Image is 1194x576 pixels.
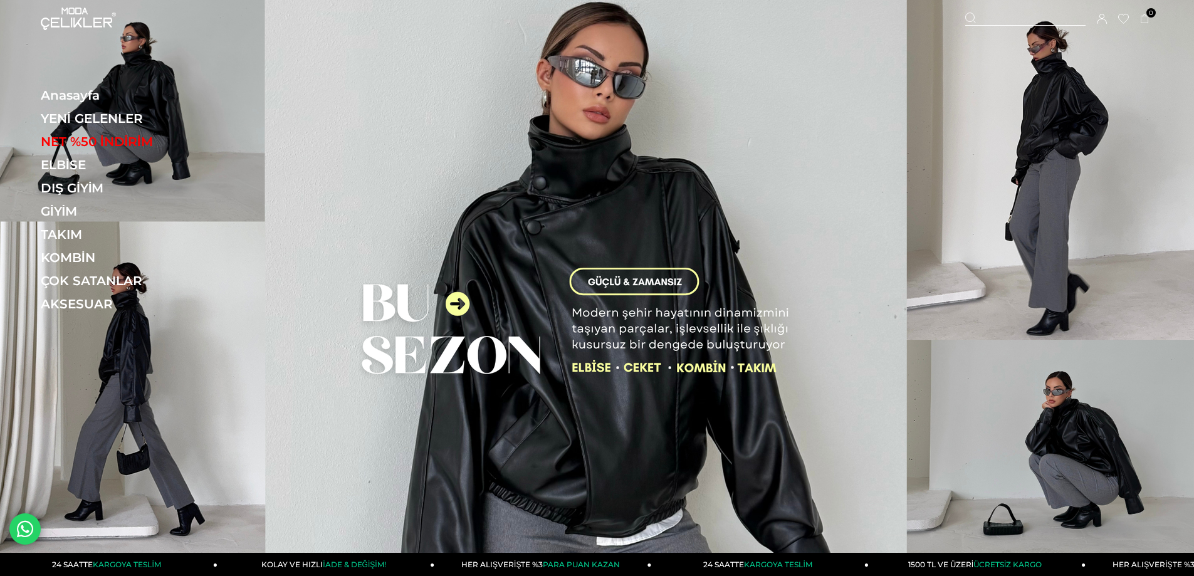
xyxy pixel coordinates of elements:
[41,134,213,149] a: NET %50 İNDİRİM
[41,181,213,196] a: DIŞ GİYİM
[41,250,213,265] a: KOMBİN
[41,273,213,288] a: ÇOK SATANLAR
[434,553,651,576] a: HER ALIŞVERİŞTE %3PARA PUAN KAZAN
[41,157,213,172] a: ELBİSE
[41,8,116,30] img: logo
[41,111,213,126] a: YENİ GELENLER
[93,560,160,569] span: KARGOYA TESLİM
[41,296,213,312] a: AKSESUAR
[1146,8,1156,18] span: 0
[217,553,434,576] a: KOLAY VE HIZLIİADE & DEĞİŞİM!
[652,553,869,576] a: 24 SAATTEKARGOYA TESLİM
[41,227,213,242] a: TAKIM
[744,560,812,569] span: KARGOYA TESLİM
[323,560,385,569] span: İADE & DEĞİŞİM!
[973,560,1042,569] span: ÜCRETSİZ KARGO
[1,553,217,576] a: 24 SAATTEKARGOYA TESLİM
[41,88,213,103] a: Anasayfa
[869,553,1086,576] a: 1500 TL VE ÜZERİÜCRETSİZ KARGO
[41,204,213,219] a: GİYİM
[1140,14,1149,24] a: 0
[543,560,620,569] span: PARA PUAN KAZAN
